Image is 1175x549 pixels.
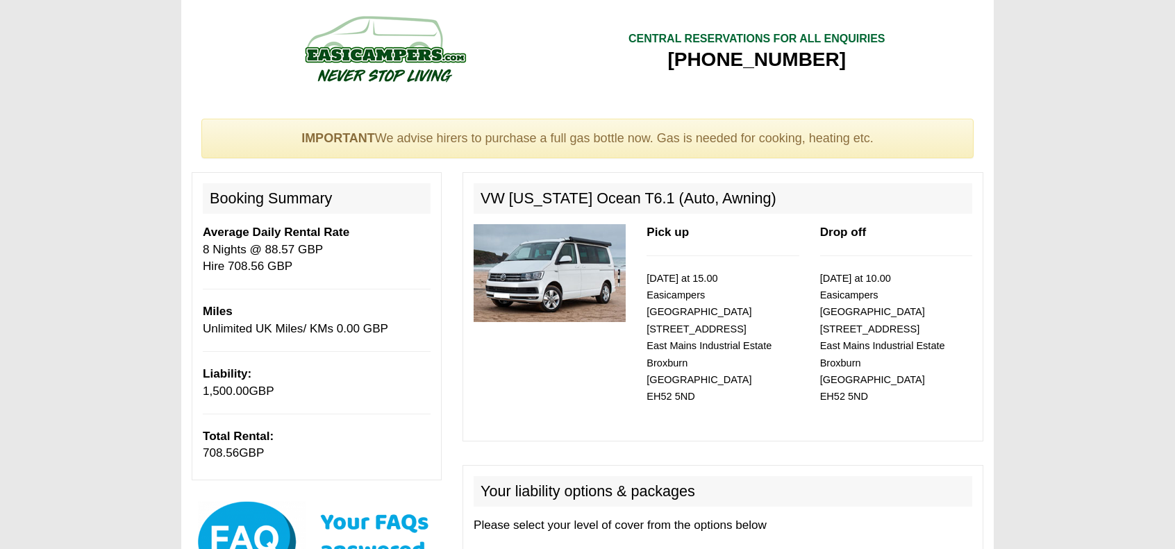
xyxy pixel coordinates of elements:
h2: VW [US_STATE] Ocean T6.1 (Auto, Awning) [474,183,972,214]
div: We advise hirers to purchase a full gas bottle now. Gas is needed for cooking, heating etc. [201,119,974,159]
p: 8 Nights @ 88.57 GBP Hire 708.56 GBP [203,224,431,275]
b: Pick up [647,226,689,239]
span: 1,500.00 [203,385,249,398]
small: [DATE] at 10.00 Easicampers [GEOGRAPHIC_DATA] [STREET_ADDRESS] East Mains Industrial Estate Broxb... [820,273,945,403]
p: GBP [203,366,431,400]
b: Total Rental: [203,430,274,443]
p: GBP [203,428,431,462]
b: Liability: [203,367,251,380]
div: CENTRAL RESERVATIONS FOR ALL ENQUIRIES [628,31,885,47]
p: Unlimited UK Miles/ KMs 0.00 GBP [203,303,431,337]
h2: Booking Summary [203,183,431,214]
span: 708.56 [203,446,239,459]
h2: Your liability options & packages [474,476,972,507]
p: Please select your level of cover from the options below [474,517,972,534]
small: [DATE] at 15.00 Easicampers [GEOGRAPHIC_DATA] [STREET_ADDRESS] East Mains Industrial Estate Broxb... [647,273,772,403]
img: 315.jpg [474,224,626,322]
img: campers-checkout-logo.png [253,10,517,87]
b: Miles [203,305,233,318]
b: Drop off [820,226,866,239]
b: Average Daily Rental Rate [203,226,349,239]
div: [PHONE_NUMBER] [628,47,885,72]
strong: IMPORTANT [301,131,375,145]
